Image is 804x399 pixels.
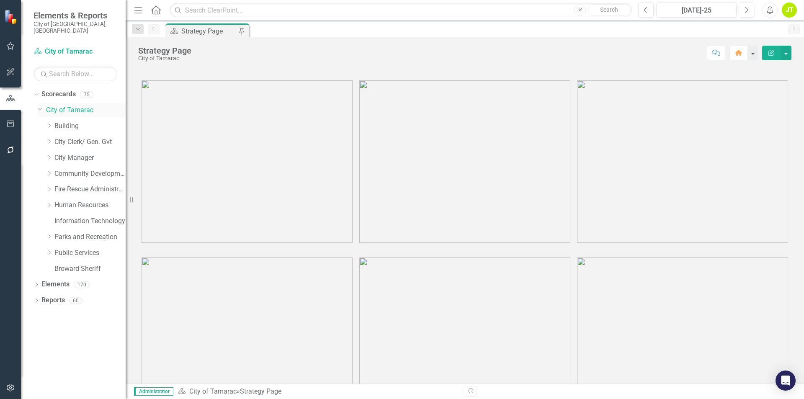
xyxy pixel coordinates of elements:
[33,47,117,57] a: City of Tamarac
[656,3,737,18] button: [DATE]-25
[33,21,117,34] small: City of [GEOGRAPHIC_DATA], [GEOGRAPHIC_DATA]
[54,201,126,210] a: Human Resources
[80,91,93,98] div: 75
[54,264,126,274] a: Broward Sheriff
[69,297,82,304] div: 60
[54,137,126,147] a: City Clerk/ Gen. Gvt
[74,281,90,288] div: 170
[189,387,237,395] a: City of Tamarac
[659,5,734,15] div: [DATE]-25
[33,10,117,21] span: Elements & Reports
[181,26,237,36] div: Strategy Page
[33,67,117,81] input: Search Below...
[41,90,76,99] a: Scorecards
[41,280,70,289] a: Elements
[776,371,796,391] div: Open Intercom Messenger
[577,80,788,243] img: tamarac3%20v3.png
[359,80,570,243] img: tamarac2%20v3.png
[588,4,630,16] button: Search
[178,387,459,396] div: »
[170,3,632,18] input: Search ClearPoint...
[138,46,191,55] div: Strategy Page
[142,80,353,243] img: tamarac1%20v3.png
[54,169,126,179] a: Community Development
[240,387,281,395] div: Strategy Page
[4,9,19,24] img: ClearPoint Strategy
[54,153,126,163] a: City Manager
[54,248,126,258] a: Public Services
[41,296,65,305] a: Reports
[138,55,191,62] div: City of Tamarac
[54,121,126,131] a: Building
[782,3,797,18] button: JT
[134,387,173,396] span: Administrator
[46,106,126,115] a: City of Tamarac
[54,185,126,194] a: Fire Rescue Administration
[54,216,126,226] a: Information Technology
[600,6,618,13] span: Search
[54,232,126,242] a: Parks and Recreation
